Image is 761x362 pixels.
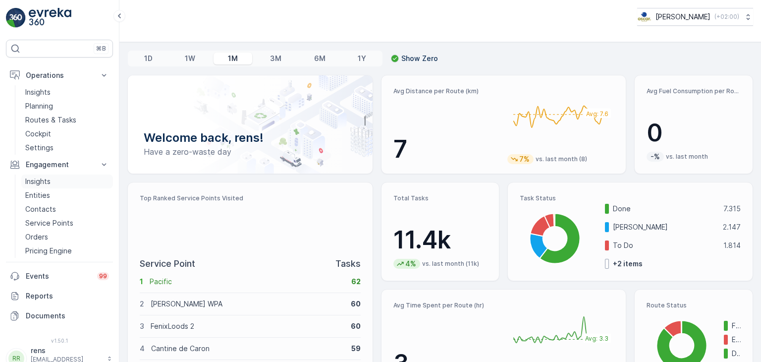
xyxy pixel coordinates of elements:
[21,230,113,244] a: Orders
[6,155,113,175] button: Engagement
[21,141,113,155] a: Settings
[96,45,106,53] p: ⌘B
[144,146,357,158] p: Have a zero-waste day
[647,87,741,95] p: Avg Fuel Consumption per Route (lt)
[21,175,113,188] a: Insights
[613,241,717,250] p: To Do
[637,8,753,26] button: [PERSON_NAME](+02:00)
[25,143,54,153] p: Settings
[351,321,361,331] p: 60
[732,335,741,345] p: Expired
[26,311,109,321] p: Documents
[21,202,113,216] a: Contacts
[613,204,717,214] p: Done
[6,286,113,306] a: Reports
[393,134,500,164] p: 7
[185,54,195,63] p: 1W
[6,65,113,85] button: Operations
[25,177,51,186] p: Insights
[613,259,643,269] p: + 2 items
[140,344,145,354] p: 4
[393,302,500,309] p: Avg Time Spent per Route (hr)
[21,85,113,99] a: Insights
[6,338,113,344] span: v 1.50.1
[21,216,113,230] a: Service Points
[21,127,113,141] a: Cockpit
[655,12,710,22] p: [PERSON_NAME]
[26,291,109,301] p: Reports
[29,8,71,28] img: logo_light-DOdMpM7g.png
[26,70,93,80] p: Operations
[732,321,741,331] p: Finished
[422,260,479,268] p: vs. last month (11k)
[270,54,281,63] p: 3M
[140,277,143,287] p: 1
[401,54,438,63] p: Show Zero
[144,130,357,146] p: Welcome back, rens!
[25,115,76,125] p: Routes & Tasks
[151,321,344,331] p: FenixLoods 2
[21,188,113,202] a: Entities
[25,129,51,139] p: Cockpit
[536,155,587,163] p: vs. last month (8)
[140,194,361,202] p: Top Ranked Service Points Visited
[351,344,361,354] p: 59
[228,54,238,63] p: 1M
[666,153,708,161] p: vs. last month
[358,54,366,63] p: 1Y
[25,101,53,111] p: Planning
[714,13,739,21] p: ( +02:00 )
[723,222,741,232] p: 2.147
[25,246,72,256] p: Pricing Engine
[518,154,531,164] p: 7%
[723,204,741,214] p: 7.315
[613,222,716,232] p: [PERSON_NAME]
[25,232,48,242] p: Orders
[647,302,741,309] p: Route Status
[6,8,26,28] img: logo
[21,113,113,127] a: Routes & Tasks
[140,321,144,331] p: 3
[520,194,741,202] p: Task Status
[99,272,107,280] p: 99
[25,190,50,200] p: Entities
[25,218,73,228] p: Service Points
[351,277,361,287] p: 62
[647,118,741,148] p: 0
[151,299,344,309] p: [PERSON_NAME] WPA
[26,271,91,281] p: Events
[335,257,361,271] p: Tasks
[732,349,741,359] p: Dispatched
[21,99,113,113] a: Planning
[151,344,345,354] p: Cantine de Caron
[404,259,417,269] p: 4%
[6,306,113,326] a: Documents
[26,160,93,170] p: Engagement
[393,87,500,95] p: Avg Distance per Route (km)
[140,257,195,271] p: Service Point
[6,266,113,286] a: Events99
[144,54,153,63] p: 1D
[393,225,488,255] p: 11.4k
[393,194,488,202] p: Total Tasks
[150,277,345,287] p: Pacific
[21,244,113,258] a: Pricing Engine
[637,11,652,22] img: basis-logo_rgb2x.png
[650,152,661,162] p: -%
[31,346,102,356] p: rens
[140,299,144,309] p: 2
[25,204,56,214] p: Contacts
[351,299,361,309] p: 60
[25,87,51,97] p: Insights
[314,54,326,63] p: 6M
[723,241,741,250] p: 1.814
